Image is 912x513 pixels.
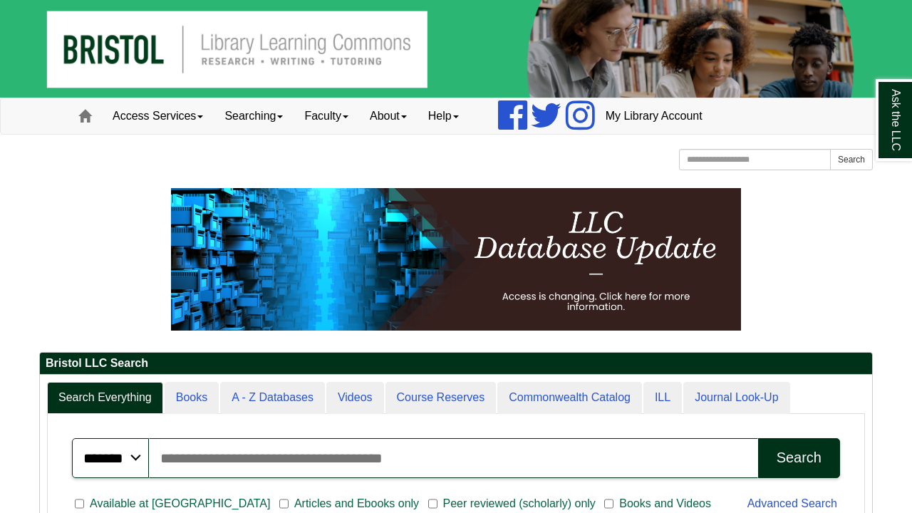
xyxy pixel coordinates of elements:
[437,495,601,512] span: Peer reviewed (scholarly) only
[595,98,713,134] a: My Library Account
[683,382,789,414] a: Journal Look-Up
[359,98,418,134] a: About
[418,98,470,134] a: Help
[613,495,717,512] span: Books and Videos
[220,382,325,414] a: A - Z Databases
[758,438,840,478] button: Search
[294,98,359,134] a: Faculty
[385,382,497,414] a: Course Reserves
[75,497,84,510] input: Available at [GEOGRAPHIC_DATA]
[214,98,294,134] a: Searching
[40,353,872,375] h2: Bristol LLC Search
[643,382,682,414] a: ILL
[102,98,214,134] a: Access Services
[830,149,873,170] button: Search
[47,382,163,414] a: Search Everything
[84,495,276,512] span: Available at [GEOGRAPHIC_DATA]
[289,495,425,512] span: Articles and Ebooks only
[777,450,822,466] div: Search
[171,188,741,331] img: HTML tutorial
[497,382,642,414] a: Commonwealth Catalog
[428,497,437,510] input: Peer reviewed (scholarly) only
[747,497,837,509] a: Advanced Search
[165,382,219,414] a: Books
[326,382,384,414] a: Videos
[279,497,289,510] input: Articles and Ebooks only
[604,497,613,510] input: Books and Videos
